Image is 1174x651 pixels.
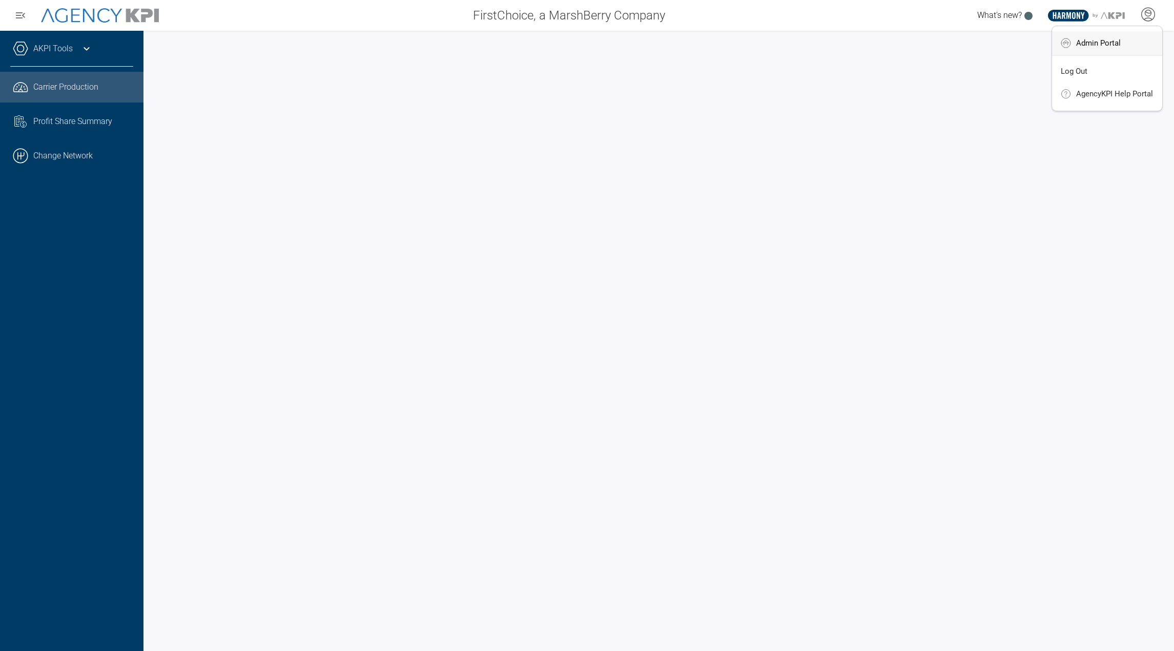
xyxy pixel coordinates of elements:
span: FirstChoice, a MarshBerry Company [473,6,665,25]
span: Profit Share Summary [33,115,112,128]
span: AgencyKPI Help Portal [1076,90,1153,98]
span: Log Out [1061,67,1087,75]
span: Carrier Production [33,81,98,93]
a: AKPI Tools [33,43,73,55]
span: What's new? [977,10,1022,20]
img: AgencyKPI [41,8,159,23]
span: Admin Portal [1076,39,1121,47]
